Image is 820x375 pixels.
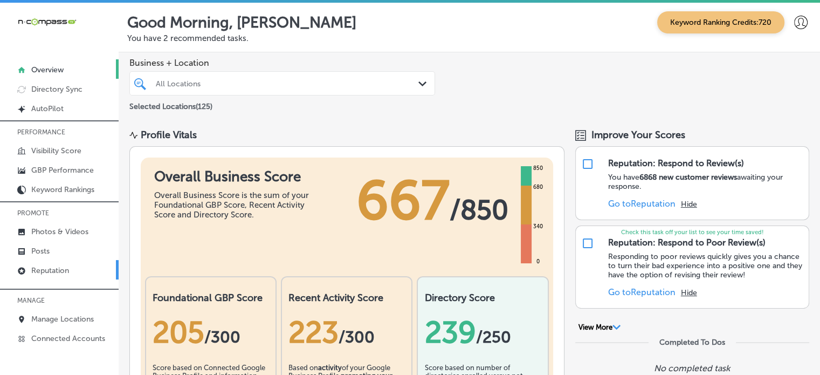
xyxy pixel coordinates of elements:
p: Photos & Videos [31,227,88,236]
span: / 850 [450,194,508,226]
span: Improve Your Scores [591,129,685,141]
div: All Locations [156,79,419,88]
span: 667 [356,168,450,233]
button: Hide [681,200,697,209]
p: GBP Performance [31,166,94,175]
strong: 6868 new customer reviews [639,173,737,182]
h2: Recent Activity Score [288,292,405,304]
p: AutoPilot [31,104,64,113]
button: View More [575,323,624,332]
p: Posts [31,247,50,256]
b: activity [318,364,342,372]
p: Overview [31,65,64,74]
div: Overall Business Score is the sum of your Foundational GBP Score, Recent Activity Score and Direc... [154,190,316,220]
p: Manage Locations [31,315,94,324]
p: You have 2 recommended tasks. [127,33,811,43]
span: /250 [476,328,511,347]
div: Reputation: Respond to Review(s) [608,158,744,168]
div: 223 [288,315,405,350]
div: 850 [531,164,545,173]
p: Visibility Score [31,146,81,155]
span: / 300 [204,328,240,347]
h2: Directory Score [424,292,541,304]
div: 239 [424,315,541,350]
p: You have awaiting your response. [608,173,803,191]
span: /300 [339,328,375,347]
div: 205 [153,315,269,350]
button: Hide [681,288,697,297]
div: Profile Vitals [141,129,197,141]
h2: Foundational GBP Score [153,292,269,304]
a: Go toReputation [608,199,676,209]
p: Connected Accounts [31,334,105,343]
div: Reputation: Respond to Poor Review(s) [608,237,766,248]
span: Business + Location [129,58,435,68]
h1: Overall Business Score [154,168,316,185]
p: Responding to poor reviews quickly gives you a chance to turn their bad experience into a positiv... [608,252,803,279]
p: Reputation [31,266,69,275]
div: Completed To Dos [659,338,725,347]
div: 0 [534,257,542,266]
p: Directory Sync [31,85,82,94]
div: 680 [531,183,545,192]
p: Good Morning, [PERSON_NAME] [127,13,356,31]
p: Check this task off your list to see your time saved! [576,229,809,236]
span: Keyword Ranking Credits: 720 [657,11,784,33]
p: No completed task [654,363,730,373]
p: Keyword Rankings [31,185,94,194]
p: Selected Locations ( 125 ) [129,98,212,111]
a: Go toReputation [608,287,676,297]
div: 340 [531,222,545,231]
img: 660ab0bf-5cc7-4cb8-ba1c-48b5ae0f18e60NCTV_CLogo_TV_Black_-500x88.png [17,17,77,27]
